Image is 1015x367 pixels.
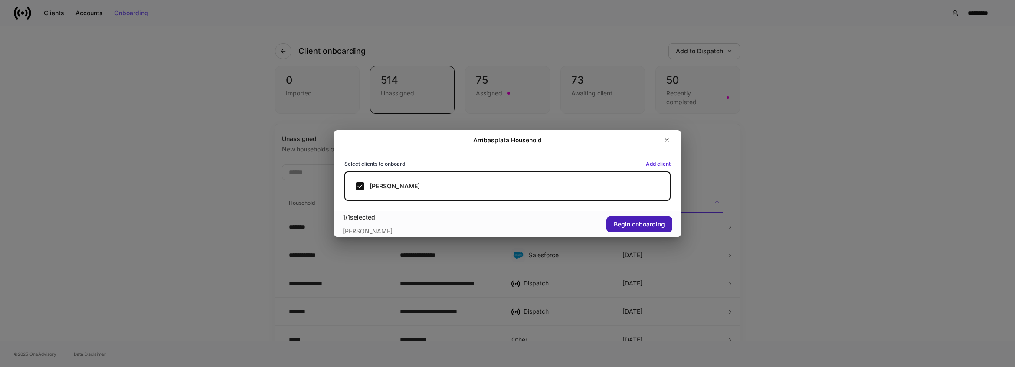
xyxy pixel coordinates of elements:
[344,160,405,168] h6: Select clients to onboard
[646,161,671,167] button: Add client
[614,221,665,227] div: Begin onboarding
[344,171,671,201] label: [PERSON_NAME]
[370,182,420,190] h5: [PERSON_NAME]
[343,213,507,222] div: 1 / 1 selected
[343,222,507,236] div: [PERSON_NAME]
[473,136,542,144] h2: Arribasplata Household
[606,216,672,232] button: Begin onboarding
